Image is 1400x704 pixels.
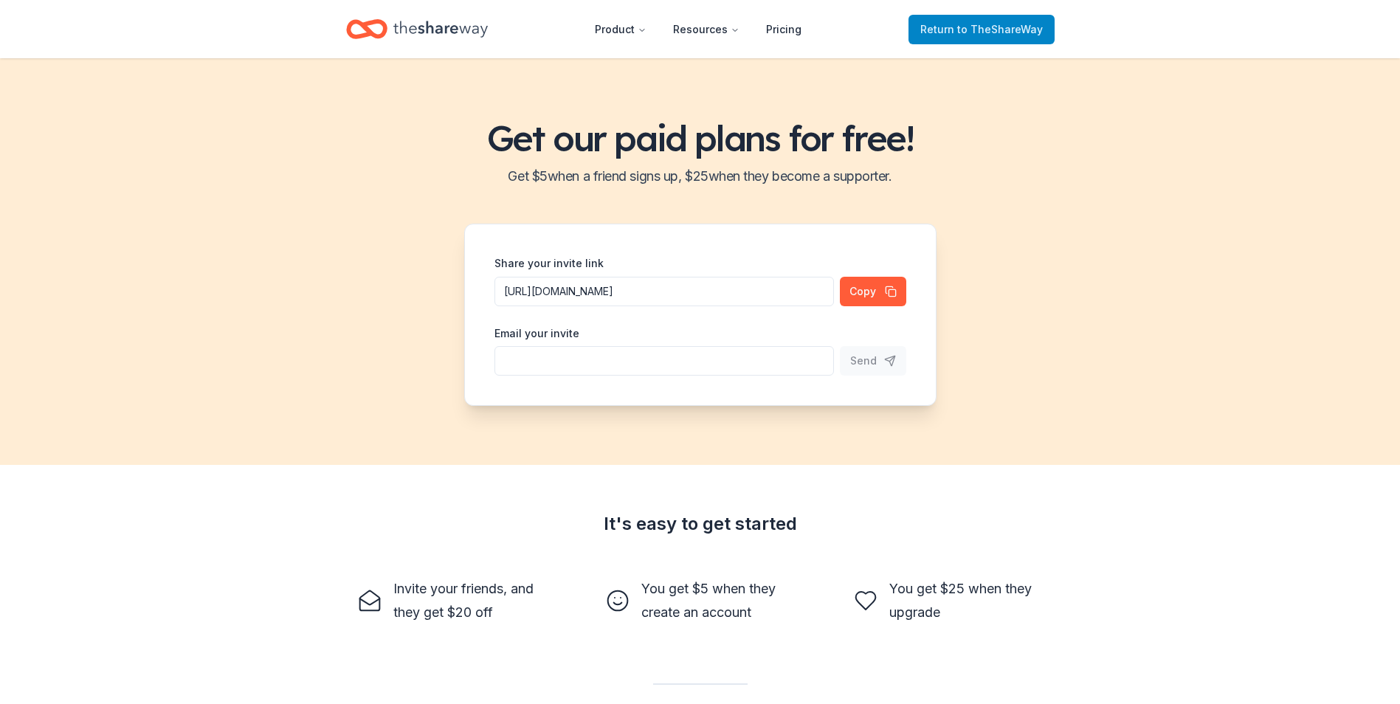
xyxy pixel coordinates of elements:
span: Return [920,21,1043,38]
div: You get $5 when they create an account [641,577,795,624]
a: Home [346,12,488,46]
div: Invite your friends, and they get $20 off [393,577,547,624]
button: Copy [840,277,906,306]
span: to TheShareWay [957,23,1043,35]
button: Product [583,15,658,44]
div: You get $25 when they upgrade [889,577,1043,624]
a: Pricing [754,15,813,44]
a: Returnto TheShareWay [908,15,1055,44]
nav: Main [583,12,813,46]
button: Resources [661,15,751,44]
div: It's easy to get started [346,512,1055,536]
h1: Get our paid plans for free! [18,117,1382,159]
h2: Get $ 5 when a friend signs up, $ 25 when they become a supporter. [18,165,1382,188]
label: Email your invite [494,326,579,341]
label: Share your invite link [494,256,604,271]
